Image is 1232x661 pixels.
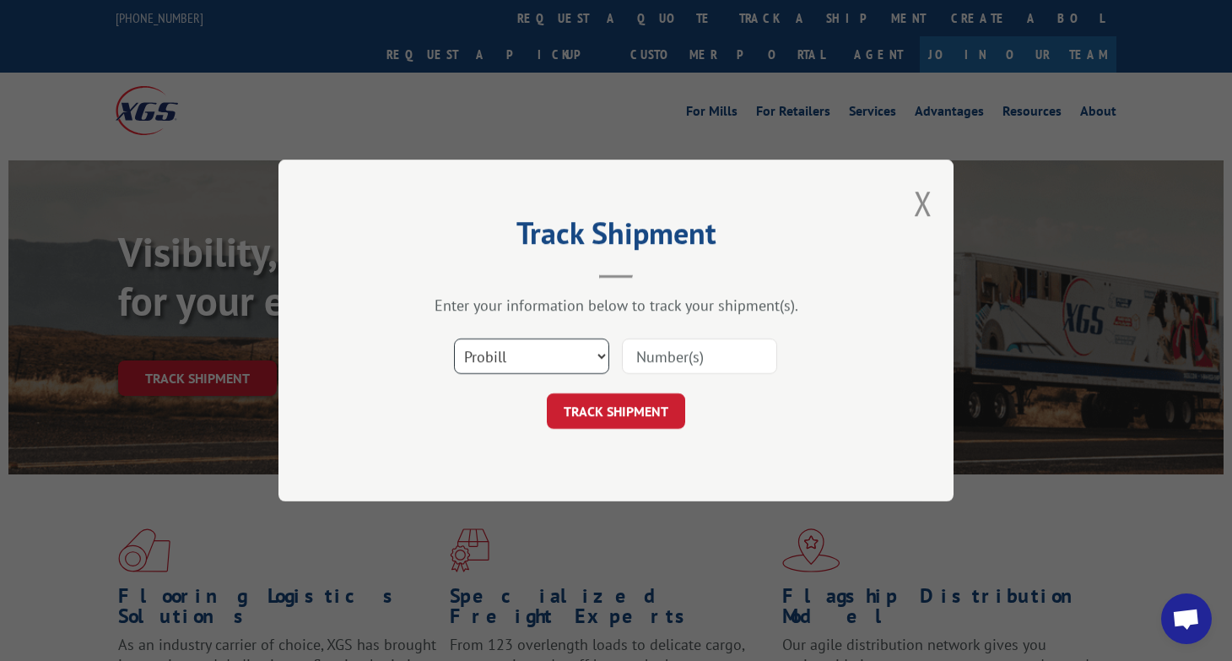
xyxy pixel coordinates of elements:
input: Number(s) [622,339,777,374]
h2: Track Shipment [363,221,869,253]
button: Close modal [914,181,932,225]
div: Enter your information below to track your shipment(s). [363,295,869,315]
button: TRACK SHIPMENT [547,393,685,429]
div: Open chat [1161,593,1212,644]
